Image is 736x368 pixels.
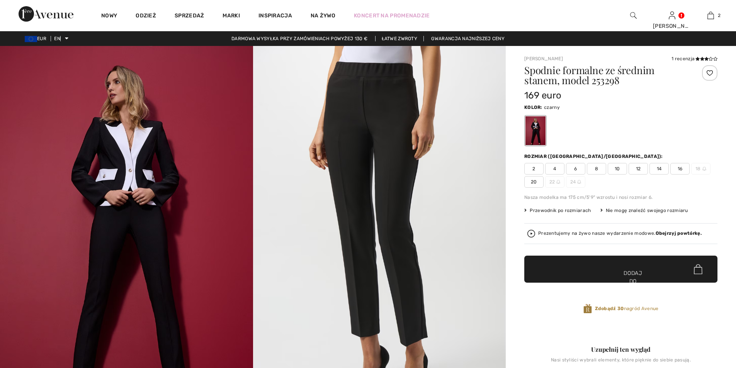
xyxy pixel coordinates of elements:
[615,166,620,171] font: 10
[657,166,662,171] font: 14
[136,12,156,20] a: Odzież
[583,304,592,314] img: Nagrody Avenue
[680,310,728,329] iframe: Otwieranie spektrum dostępnych dodatkowych informacji
[570,179,576,185] font: 24
[524,105,542,110] font: Kolor:
[630,11,637,20] img: wyszukaj na stronie internetowej
[621,269,645,293] font: Dodaj do koszyka
[656,231,702,236] font: Obejrzyj powtórkę.
[525,116,546,145] div: Czarny
[669,11,675,20] img: Moje informacje
[354,12,430,19] font: Koncert na promenadzie
[223,12,240,19] font: Marki
[311,12,335,20] a: Na żywo
[175,12,204,20] a: Sprzedaż
[624,306,659,311] font: nagród Avenue
[556,180,560,184] img: ring-m.svg
[538,231,656,236] font: Prezentujemy na żywo nasze wydarzenie modowe.
[544,105,560,110] font: czarny
[258,12,292,19] font: Inspiracja
[530,208,591,213] font: Przewodnik po rozmiarach
[527,230,535,237] img: Obejrzyj powtórkę
[577,180,581,184] img: ring-m.svg
[694,264,702,274] img: Bag.svg
[524,195,653,200] font: Nasza modelka ma 175 cm/5'9" wzrostu i nosi rozmiar 6.
[54,36,60,41] font: EN
[225,36,374,41] a: Darmowa wysyłka przy zamówieniach powyżej 130 €
[695,166,701,171] font: 18
[101,12,117,20] a: Nowy
[382,36,418,41] font: Łatwe zwroty
[553,166,556,171] font: 4
[524,90,561,101] font: 169 euro
[524,154,663,159] font: Rozmiar ([GEOGRAPHIC_DATA]/[GEOGRAPHIC_DATA]):
[532,166,535,171] font: 2
[549,179,555,185] font: 22
[223,12,240,20] a: Marki
[551,357,691,363] font: Nasi styliści wybrali elementy, które pięknie do siebie pasują.
[574,166,577,171] font: 6
[692,11,729,20] a: 2
[311,12,335,19] font: Na żywo
[19,6,73,22] img: Aleja 1ère
[678,166,683,171] font: 16
[354,12,430,20] a: Koncert na promenadzie
[175,12,204,19] font: Sprzedaż
[231,36,367,41] font: Darmowa wysyłka przy zamówieniach powyżej 130 €
[37,36,46,41] font: EUR
[653,23,698,29] font: [PERSON_NAME]
[524,56,563,61] a: [PERSON_NAME]
[595,166,598,171] font: 8
[136,12,156,19] font: Odzież
[636,166,641,171] font: 12
[606,208,688,213] font: Nie mogę znaleźć swojego rozmiaru
[524,63,654,87] font: Spodnie formalne ze średnim stanem, model 253298
[375,36,424,41] a: Łatwe zwroty
[718,13,721,18] font: 2
[707,11,714,20] img: Moja torba
[595,306,624,311] font: Zdobądź 30
[702,167,706,171] img: ring-m.svg
[431,36,505,41] font: Gwarancja najniższej ceny
[425,36,511,41] a: Gwarancja najniższej ceny
[531,179,537,185] font: 20
[591,345,651,353] font: Uzupełnij ten wygląd
[671,56,695,61] font: 1 recenzja
[669,12,675,19] a: Zalogować się
[101,12,117,19] font: Nowy
[25,36,37,42] img: Euro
